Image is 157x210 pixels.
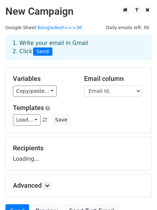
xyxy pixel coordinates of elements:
h5: Variables [13,75,73,83]
h5: Advanced [13,182,144,190]
h5: Recipients [13,144,144,152]
a: Daily emails left: 50 [103,25,152,30]
button: Save [52,114,70,125]
span: Send [33,47,52,56]
div: 1. Write your email in Gmail 2. Click [7,39,150,56]
h2: New Campaign [5,5,152,18]
div: Loading... [13,144,144,163]
span: Daily emails left: 50 [103,24,152,32]
a: Copy/paste... [13,86,57,97]
a: Bangladesh===36 [38,25,82,30]
a: Templates [13,104,44,111]
h5: Email column [84,75,144,83]
small: Google Sheet: [5,25,82,30]
a: Load... [13,114,41,125]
